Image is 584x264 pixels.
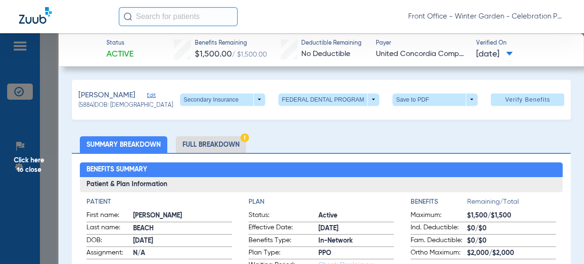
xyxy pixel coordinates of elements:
span: [DATE] [476,48,513,60]
h3: Patient & Plan Information [80,177,563,192]
span: DOB: [86,236,133,247]
span: PPO [318,248,394,258]
span: Ortho Maximum: [411,248,467,259]
span: [PERSON_NAME] [133,211,232,221]
span: Effective Date: [249,223,318,234]
span: [PERSON_NAME] [78,90,135,102]
span: Ind. Deductible: [411,223,467,234]
span: Benefits Type: [249,236,318,247]
button: FEDERAL DENTAL PROGRAM [278,94,379,106]
span: Deductible Remaining [301,39,362,48]
app-breakdown-title: Benefits [411,197,467,210]
span: Status [106,39,134,48]
span: Last name: [86,223,133,234]
span: $1,500/$1,500 [467,211,556,221]
span: Front Office - Winter Garden - Celebration Pediatric Dentistry [408,12,565,21]
span: $0/$0 [467,236,556,246]
iframe: Chat Widget [536,218,584,264]
span: Active [318,211,394,221]
span: First name: [86,210,133,222]
img: Zuub Logo [19,7,52,24]
span: [DATE] [318,224,394,234]
span: N/A [133,248,232,258]
span: Remaining/Total [467,197,556,210]
span: No Deductible [301,50,350,58]
span: Assignment: [86,248,133,259]
span: Maximum: [411,210,467,222]
input: Search for patients [119,7,238,26]
span: Payer [376,39,468,48]
h2: Benefits Summary [80,162,563,178]
button: Save to PDF [393,94,478,106]
span: Benefits Remaining [195,39,267,48]
span: Fam. Deductible: [411,236,467,247]
button: Secondary Insurance [180,94,265,106]
span: $2,000/$2,000 [467,248,556,258]
span: Edit [147,92,155,101]
span: In-Network [318,236,394,246]
h4: Patient [86,197,232,207]
span: $0/$0 [467,224,556,234]
h4: Plan [249,197,394,207]
span: [DATE] [133,236,232,246]
span: Verify Benefits [505,96,550,104]
h4: Benefits [411,197,467,207]
span: BEACH [133,224,232,234]
span: Verified On [476,39,568,48]
span: Active [106,48,134,60]
span: United Concordia Companies, Inc. [376,48,468,60]
span: Status: [249,210,318,222]
button: Verify Benefits [491,94,564,106]
span: / $1,500.00 [232,51,267,58]
span: (5884) DOB: [DEMOGRAPHIC_DATA] [78,102,173,110]
li: Summary Breakdown [80,136,167,153]
img: Hazard [240,133,249,142]
span: $1,500.00 [195,50,232,58]
img: Search Icon [124,12,132,21]
span: Plan Type: [249,248,318,259]
li: Full Breakdown [176,136,246,153]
